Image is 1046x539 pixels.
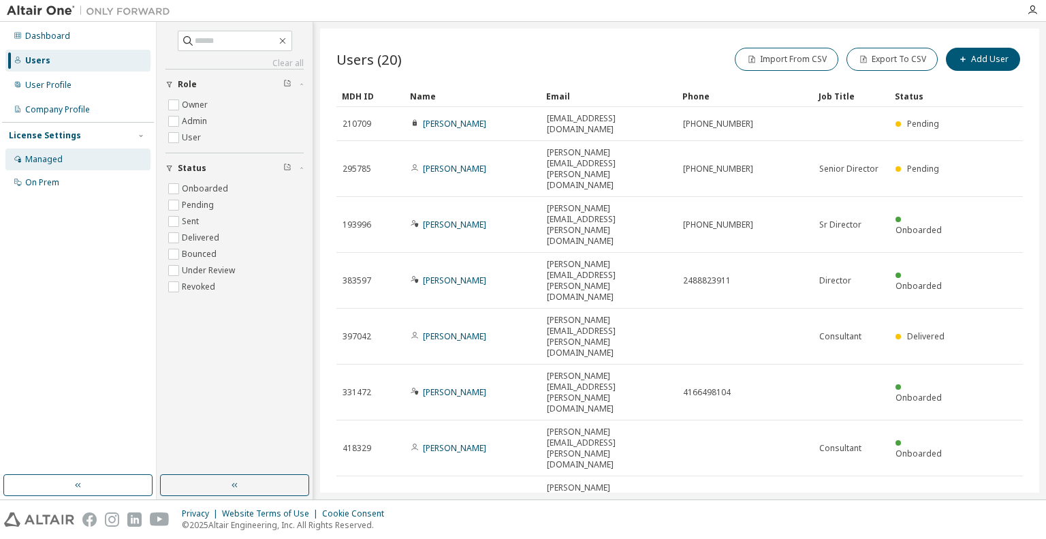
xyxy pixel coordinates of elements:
a: [PERSON_NAME] [423,386,486,398]
span: Sr Director [819,219,861,230]
div: License Settings [9,130,81,141]
div: On Prem [25,177,59,188]
span: [PERSON_NAME][EMAIL_ADDRESS][PERSON_NAME][DOMAIN_NAME] [547,203,671,247]
span: Senior Director [819,164,878,174]
span: Role [178,79,197,90]
span: [PERSON_NAME][EMAIL_ADDRESS][PERSON_NAME][DOMAIN_NAME] [547,315,671,358]
span: Onboarded [896,392,942,403]
div: Dashboard [25,31,70,42]
span: [PHONE_NUMBER] [683,164,753,174]
span: [PHONE_NUMBER] [683,219,753,230]
a: [PERSON_NAME] [423,275,486,286]
button: Add User [946,48,1020,71]
label: User [182,129,204,146]
span: 210709 [343,119,371,129]
span: 193996 [343,219,371,230]
span: Status [178,163,206,174]
span: Onboarded [896,280,942,292]
a: [PERSON_NAME] [423,219,486,230]
div: Name [410,85,535,107]
img: altair_logo.svg [4,512,74,527]
span: Director [819,275,851,286]
img: youtube.svg [150,512,170,527]
div: User Profile [25,80,72,91]
span: [PERSON_NAME][EMAIL_ADDRESS][PERSON_NAME][DOMAIN_NAME] [547,371,671,414]
a: [PERSON_NAME] [423,118,486,129]
div: Job Title [819,85,884,107]
img: instagram.svg [105,512,119,527]
span: 331472 [343,387,371,398]
span: Users (20) [336,50,402,69]
label: Revoked [182,279,218,295]
span: 418329 [343,443,371,454]
span: Onboarded [896,224,942,236]
label: Sent [182,213,202,230]
span: [EMAIL_ADDRESS][DOMAIN_NAME] [547,113,671,135]
span: 4166498104 [683,387,731,398]
label: Admin [182,113,210,129]
span: Clear filter [283,163,291,174]
div: Privacy [182,508,222,519]
span: Onboarded [896,448,942,459]
div: Status [895,85,952,107]
div: MDH ID [342,85,399,107]
div: Phone [682,85,808,107]
label: Pending [182,197,217,213]
img: linkedin.svg [127,512,142,527]
label: Under Review [182,262,238,279]
a: [PERSON_NAME] [423,163,486,174]
span: Consultant [819,331,861,342]
img: Altair One [7,4,177,18]
button: Status [165,153,304,183]
label: Owner [182,97,210,113]
div: Company Profile [25,104,90,115]
div: Managed [25,154,63,165]
a: [PERSON_NAME] [423,442,486,454]
span: [PERSON_NAME][EMAIL_ADDRESS][PERSON_NAME][DOMAIN_NAME] [547,147,671,191]
a: [PERSON_NAME] [423,330,486,342]
button: Export To CSV [846,48,938,71]
span: [PERSON_NAME][EMAIL_ADDRESS][PERSON_NAME][DOMAIN_NAME] [547,427,671,470]
div: Email [546,85,671,107]
img: facebook.svg [82,512,97,527]
span: [PERSON_NAME][EMAIL_ADDRESS][PERSON_NAME][DOMAIN_NAME] [547,259,671,303]
a: Clear all [165,58,304,69]
span: Pending [907,118,939,129]
div: Users [25,55,50,66]
button: Import From CSV [735,48,838,71]
span: [PERSON_NAME][EMAIL_ADDRESS][PERSON_NAME][DOMAIN_NAME] [547,482,671,526]
button: Role [165,70,304,99]
span: 397042 [343,331,371,342]
span: [PHONE_NUMBER] [683,119,753,129]
span: Clear filter [283,79,291,90]
div: Website Terms of Use [222,508,322,519]
span: 383597 [343,275,371,286]
span: 2488823911 [683,275,731,286]
span: Delivered [907,330,945,342]
span: Pending [907,163,939,174]
p: © 2025 Altair Engineering, Inc. All Rights Reserved. [182,519,392,531]
span: 295785 [343,164,371,174]
label: Onboarded [182,181,231,197]
span: Consultant [819,443,861,454]
label: Bounced [182,246,219,262]
div: Cookie Consent [322,508,392,519]
label: Delivered [182,230,222,246]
